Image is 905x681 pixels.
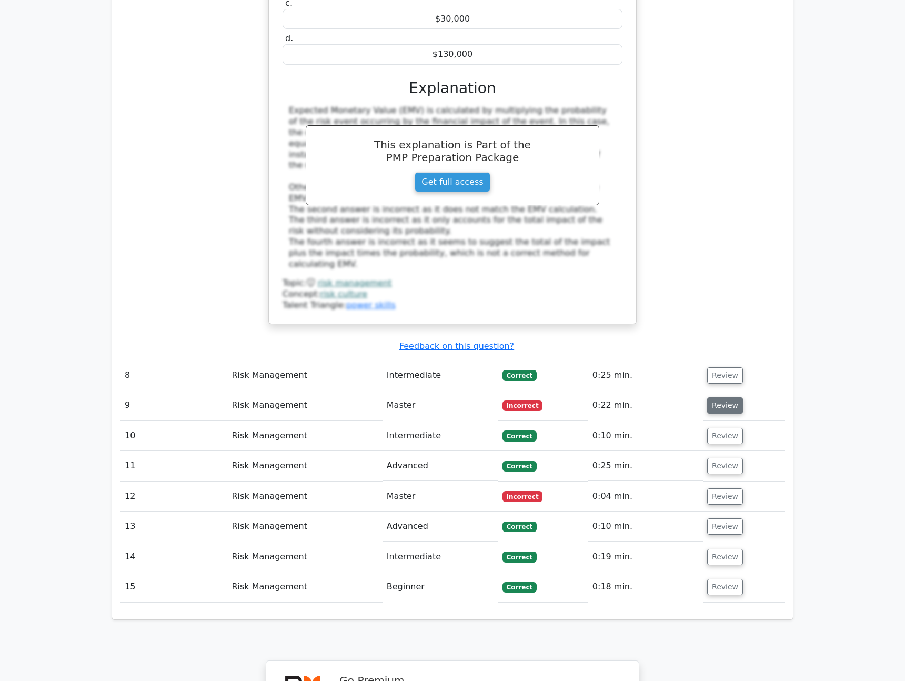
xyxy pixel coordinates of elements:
[120,360,227,390] td: 8
[120,572,227,602] td: 15
[707,397,743,414] button: Review
[227,482,382,512] td: Risk Management
[383,421,498,451] td: Intermediate
[588,421,703,451] td: 0:10 min.
[283,9,622,29] div: $30,000
[227,421,382,451] td: Risk Management
[383,360,498,390] td: Intermediate
[502,461,537,472] span: Correct
[289,105,616,269] div: Expected Monetary Value (EMV) is calculated by multiplying the probability of the risk event occu...
[227,572,382,602] td: Risk Management
[588,482,703,512] td: 0:04 min.
[283,278,622,311] div: Talent Triangle:
[588,451,703,481] td: 0:25 min.
[283,44,622,65] div: $130,000
[383,451,498,481] td: Advanced
[502,582,537,593] span: Correct
[707,488,743,505] button: Review
[588,512,703,542] td: 0:10 min.
[383,390,498,420] td: Master
[415,172,490,192] a: Get full access
[227,512,382,542] td: Risk Management
[320,289,368,299] a: risk culture
[707,367,743,384] button: Review
[120,390,227,420] td: 9
[399,341,514,351] a: Feedback on this question?
[383,512,498,542] td: Advanced
[227,542,382,572] td: Risk Management
[502,522,537,532] span: Correct
[502,491,543,502] span: Incorrect
[289,79,616,97] h3: Explanation
[502,430,537,441] span: Correct
[707,579,743,595] button: Review
[120,482,227,512] td: 12
[588,542,703,572] td: 0:19 min.
[383,542,498,572] td: Intermediate
[283,289,622,300] div: Concept:
[707,458,743,474] button: Review
[588,360,703,390] td: 0:25 min.
[502,370,537,380] span: Correct
[318,278,392,288] a: risk management
[707,549,743,565] button: Review
[707,428,743,444] button: Review
[120,421,227,451] td: 10
[588,390,703,420] td: 0:22 min.
[502,552,537,562] span: Correct
[227,451,382,481] td: Risk Management
[383,482,498,512] td: Master
[120,542,227,572] td: 14
[227,390,382,420] td: Risk Management
[120,512,227,542] td: 13
[120,451,227,481] td: 11
[285,33,293,43] span: d.
[383,572,498,602] td: Beginner
[707,518,743,535] button: Review
[588,572,703,602] td: 0:18 min.
[502,400,543,411] span: Incorrect
[346,300,396,310] a: power skills
[227,360,382,390] td: Risk Management
[283,278,622,289] div: Topic:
